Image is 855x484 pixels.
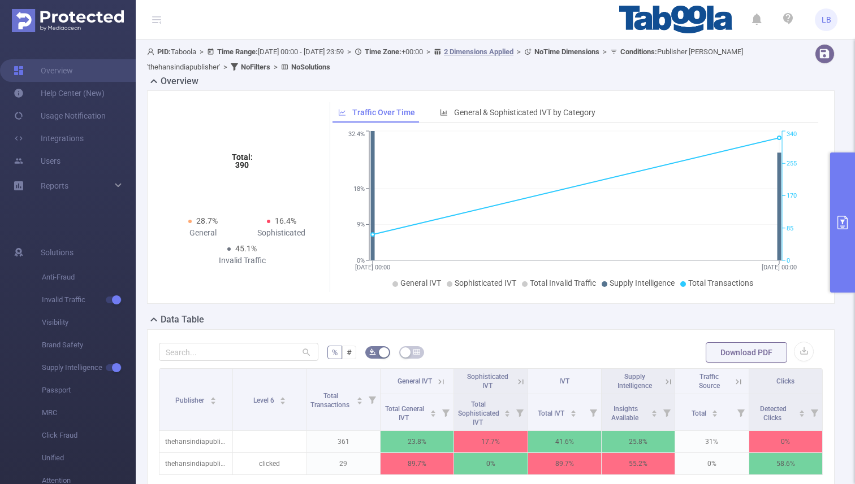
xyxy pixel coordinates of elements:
[344,47,355,56] span: >
[147,48,157,55] i: icon: user
[454,431,527,452] p: 17.7%
[14,104,106,127] a: Usage Notification
[385,405,424,422] span: Total General IVT
[651,408,658,415] div: Sort
[42,379,136,402] span: Passport
[356,400,362,403] i: icon: caret-down
[42,289,136,311] span: Invalid Traffic
[571,408,577,412] i: icon: caret-up
[14,82,105,104] a: Help Center (New)
[14,150,61,172] a: Users
[235,160,249,169] tspan: 390
[241,63,270,71] b: No Filters
[41,181,68,190] span: Reports
[210,395,217,399] i: icon: caret-up
[159,343,318,361] input: Search...
[357,257,365,264] tspan: 0%
[347,348,352,357] span: #
[688,278,753,287] span: Total Transactions
[12,9,124,32] img: Protected Media
[762,264,797,271] tspan: [DATE] 00:00
[203,255,282,267] div: Invalid Traffic
[356,395,362,399] i: icon: caret-up
[504,412,510,416] i: icon: caret-down
[369,348,376,355] i: icon: bg-colors
[675,453,748,474] p: 0%
[692,409,708,417] span: Total
[733,394,749,430] i: Filter menu
[617,373,652,390] span: Supply Intelligence
[253,396,276,404] span: Level 6
[353,185,365,193] tspan: 18%
[530,278,596,287] span: Total Invalid Traffic
[220,63,231,71] span: >
[355,264,390,271] tspan: [DATE] 00:00
[798,408,805,415] div: Sort
[706,342,787,363] button: Download PDF
[307,453,380,474] p: 29
[430,408,437,415] div: Sort
[398,377,432,385] span: General IVT
[42,311,136,334] span: Visibility
[381,431,454,452] p: 23.8%
[659,394,675,430] i: Filter menu
[332,348,338,357] span: %
[787,225,793,232] tspan: 85
[161,313,204,326] h2: Data Table
[270,63,281,71] span: >
[423,47,434,56] span: >
[711,408,718,415] div: Sort
[504,408,511,415] div: Sort
[356,395,363,402] div: Sort
[440,108,448,116] i: icon: bar-chart
[279,395,286,402] div: Sort
[611,405,640,422] span: Insights Available
[620,47,657,56] b: Conditions :
[602,431,675,452] p: 25.8%
[413,348,420,355] i: icon: table
[210,400,217,403] i: icon: caret-down
[454,108,595,117] span: General & Sophisticated IVT by Category
[42,356,136,379] span: Supply Intelligence
[444,47,513,56] u: 2 Dimensions Applied
[528,431,601,452] p: 41.6%
[310,392,351,409] span: Total Transactions
[357,221,365,229] tspan: 9%
[799,412,805,416] i: icon: caret-down
[280,395,286,399] i: icon: caret-up
[291,63,330,71] b: No Solutions
[454,453,527,474] p: 0%
[570,408,577,415] div: Sort
[787,257,790,264] tspan: 0
[822,8,831,31] span: LB
[365,47,401,56] b: Time Zone:
[307,431,380,452] p: 361
[280,400,286,403] i: icon: caret-down
[651,412,658,416] i: icon: caret-down
[699,373,720,390] span: Traffic Source
[196,47,207,56] span: >
[749,453,822,474] p: 58.6%
[352,108,415,117] span: Traffic Over Time
[467,373,508,390] span: Sophisticated IVT
[14,127,84,150] a: Integrations
[159,453,232,474] p: thehansindiapublisher
[381,453,454,474] p: 89.7%
[712,412,718,416] i: icon: caret-down
[787,131,797,138] tspan: 340
[175,396,206,404] span: Publisher
[776,377,794,385] span: Clicks
[42,266,136,289] span: Anti-Fraud
[235,244,257,253] span: 45.1%
[157,47,171,56] b: PID:
[338,108,346,116] i: icon: line-chart
[364,369,380,430] i: Filter menu
[430,412,437,416] i: icon: caret-down
[210,395,217,402] div: Sort
[538,409,566,417] span: Total IVT
[534,47,599,56] b: No Time Dimensions
[571,412,577,416] i: icon: caret-down
[760,405,787,422] span: Detected Clicks
[749,431,822,452] p: 0%
[585,394,601,430] i: Filter menu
